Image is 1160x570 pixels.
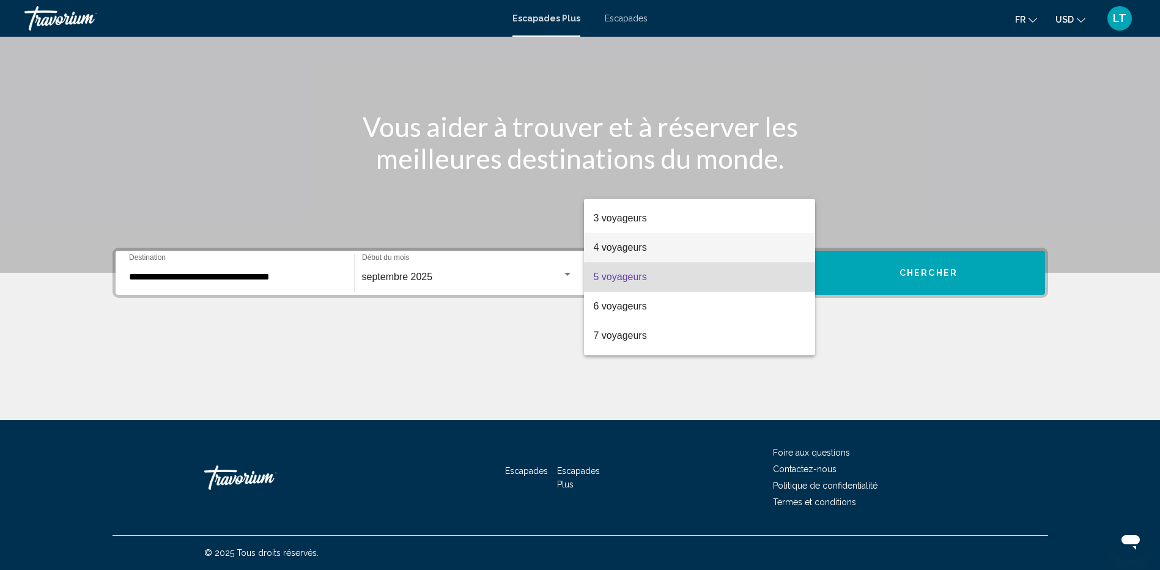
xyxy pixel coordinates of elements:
[594,301,647,311] font: 6 voyageurs
[594,330,647,341] font: 7 voyageurs
[1111,521,1150,560] iframe: Bouton de lancement de la fenêtre de messagerie
[594,213,647,223] font: 3 voyageurs
[594,242,647,253] font: 4 voyageurs
[594,272,647,282] font: 5 voyageurs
